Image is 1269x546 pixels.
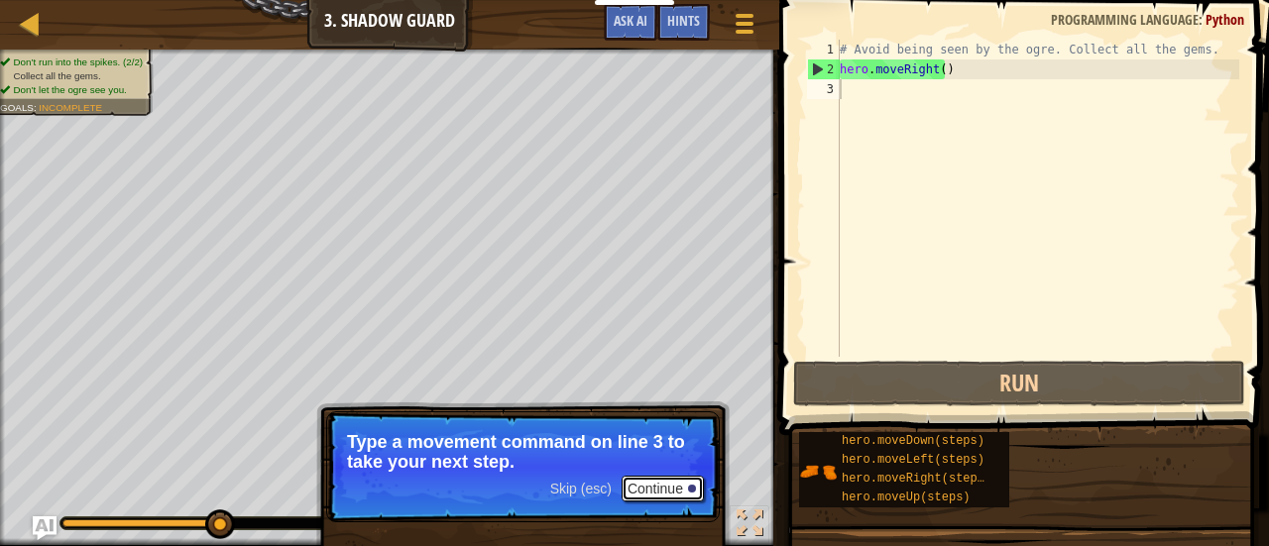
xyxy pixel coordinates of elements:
[720,4,769,51] button: Show game menu
[667,11,700,30] span: Hints
[604,4,657,41] button: Ask AI
[842,434,984,448] span: hero.moveDown(steps)
[13,70,100,81] span: Collect all the gems.
[34,102,39,113] span: :
[842,491,971,504] span: hero.moveUp(steps)
[730,505,769,546] button: Toggle fullscreen
[614,11,647,30] span: Ask AI
[1051,10,1199,29] span: Programming language
[799,453,837,491] img: portrait.png
[550,481,612,496] span: Skip (esc)
[39,102,102,113] span: Incomplete
[13,56,143,67] span: Don’t run into the spikes. (2/2)
[1199,10,1206,29] span: :
[842,472,991,486] span: hero.moveRight(steps)
[347,432,699,472] p: Type a movement command on line 3 to take your next step.
[13,84,126,95] span: Don’t let the ogre see you.
[808,59,840,79] div: 2
[807,79,840,99] div: 3
[622,476,704,501] button: Continue
[807,40,840,59] div: 1
[793,361,1245,406] button: Run
[842,453,984,467] span: hero.moveLeft(steps)
[33,516,57,540] button: Ask AI
[1206,10,1244,29] span: Python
